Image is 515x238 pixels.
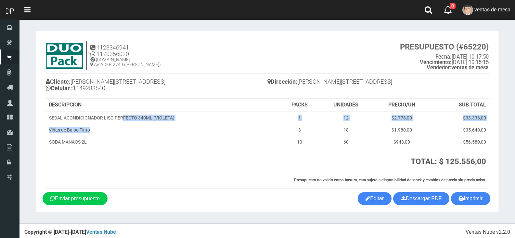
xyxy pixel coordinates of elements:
h5: [DOMAIN_NAME] AV ADER 2749 ([PERSON_NAME]) [90,57,161,67]
td: SEDAL ACONDICIONADOR LISO PERFECTO 340ML (VIOLETA) [46,112,280,124]
td: $56.580,00 [431,136,489,148]
strong: TOTAL: $ 125.556,00 [411,157,486,166]
h4: [PERSON_NAME][STREET_ADDRESS] 1149288540 [46,77,267,95]
td: $33.336,00 [431,112,489,124]
td: $943,00 [373,136,431,148]
td: 1 [280,112,319,124]
h4: 1123346941 1170356020 [90,44,161,57]
div: Ventas Nube v2.2.0 [466,229,510,236]
strong: Presupuesto no valido como factura, esta sujeto a disponibilidad de stock y cambios de precio sin... [294,178,486,182]
th: PRECIO/UN [373,99,431,112]
a: Enviar presupuesto [43,192,108,205]
strong: Copyright © [DATE]-[DATE] [24,229,116,235]
strong: Fecha: [435,54,452,60]
td: Viñas de Balbo Tinto [46,124,280,136]
small: [DATE] 10:17:50 [DATE] 10:15:15 [400,43,489,71]
td: $2.778,00 [373,112,431,124]
th: DESCRIPCION [46,99,280,112]
th: UNIDADES [319,99,373,112]
b: Celular : [46,85,73,91]
b: Cliente: [46,78,71,85]
td: 12 [319,112,373,124]
strong: Vendedor: [427,64,451,71]
td: 10 [280,136,319,148]
span: ventas de mesa [474,7,510,13]
h4: [PERSON_NAME][STREET_ADDRESS] [267,77,489,88]
img: User Image [462,5,473,15]
strong: PRESUPUESTO (#65220) [400,42,489,51]
th: PACKS [280,99,319,112]
span: Enviar presupuesto [55,196,100,201]
td: $35.640,00 [431,124,489,136]
b: Dirección: [267,78,297,85]
td: SODA MANAOS 2L [46,136,280,148]
td: $1.980,00 [373,124,431,136]
button: Imprimir [451,192,490,205]
th: SUB TOTAL [431,99,489,112]
strong: Vencimiento: [420,59,452,65]
a: Ventas Nube [86,229,116,235]
span: 0 [450,3,456,9]
td: 18 [319,124,373,136]
td: 60 [319,136,373,148]
a: Editar [358,192,392,205]
td: 3 [280,124,319,136]
img: 9k= [46,43,83,69]
a: Descargar PDF [393,192,449,205]
b: ventas de mesa [427,64,489,71]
